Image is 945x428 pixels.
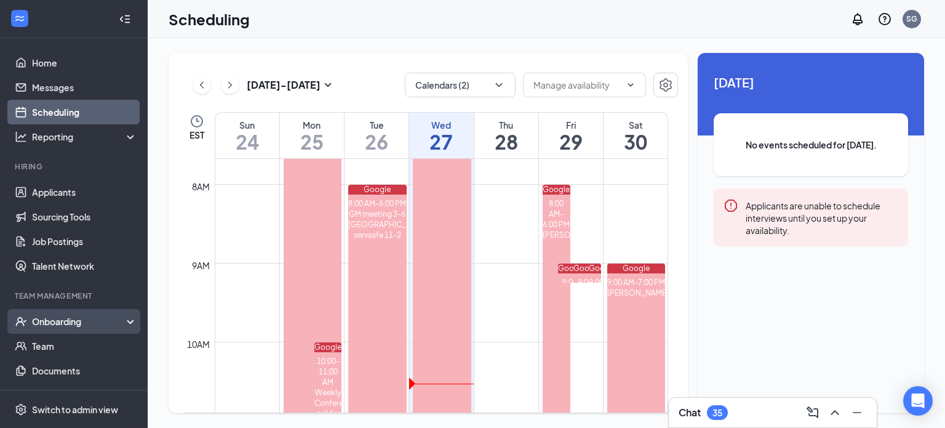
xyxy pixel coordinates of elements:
a: Messages [32,75,137,100]
a: Documents [32,358,137,383]
h3: Chat [679,406,701,419]
div: [PERSON_NAME] [607,288,665,298]
div: Fri [539,119,603,131]
div: [PERSON_NAME] [543,230,570,240]
span: [DATE] [714,73,908,92]
button: Minimize [847,403,867,422]
div: 9:00-9:15 AM [558,277,586,298]
a: August 26, 2025 [345,113,409,158]
div: Google [314,342,342,352]
svg: Analysis [15,131,27,143]
svg: Clock [189,114,204,129]
div: 10:00-11:00 AM [314,356,342,387]
div: Google [589,264,601,273]
div: Open Intercom Messenger [903,386,933,416]
svg: Collapse [119,13,131,25]
svg: Settings [15,403,27,416]
h1: 27 [409,131,473,152]
div: Google [543,185,570,195]
a: August 28, 2025 [474,113,538,158]
div: 8:00 AM-6:00 PM [543,198,570,230]
div: Applicants are unable to schedule interviews until you set up your availability. [746,198,898,236]
span: EST [189,129,204,141]
a: Scheduling [32,100,137,124]
a: August 30, 2025 [604,113,668,158]
svg: ChevronDown [626,80,636,90]
h1: 28 [474,131,538,152]
div: Switch to admin view [32,403,118,416]
a: Applicants [32,180,137,204]
div: Onboarding [32,315,127,328]
div: GM meeting 3-6 [GEOGRAPHIC_DATA] servsafe 11-2 [348,209,407,240]
svg: ChevronLeft [196,78,208,92]
a: August 25, 2025 [280,113,344,158]
a: Surveys [32,383,137,408]
h1: 26 [345,131,409,152]
span: No events scheduled for [DATE]. [738,138,883,151]
button: ChevronUp [825,403,845,422]
a: August 24, 2025 [215,113,279,158]
a: August 29, 2025 [539,113,603,158]
button: Settings [653,73,678,97]
button: ChevronLeft [193,76,211,94]
h3: [DATE] - [DATE] [247,78,321,92]
h1: 24 [215,131,279,152]
svg: UserCheck [15,315,27,328]
svg: ChevronRight [224,78,236,92]
button: ComposeMessage [803,403,823,422]
div: Tue [345,119,409,131]
svg: ChevronDown [493,79,505,91]
div: 8:00 AM-6:00 PM [348,198,407,209]
a: Team [32,334,137,358]
svg: SmallChevronDown [321,78,335,92]
div: Reporting [32,131,138,143]
div: Wed [409,119,473,131]
svg: ChevronUp [827,405,842,420]
svg: Notifications [850,12,865,26]
div: Sun [215,119,279,131]
h1: 29 [539,131,603,152]
svg: Settings [658,78,673,92]
div: 9:00-9:15 AM [589,277,601,309]
div: Hiring [15,161,135,172]
h1: 25 [280,131,344,152]
a: Sourcing Tools [32,204,137,229]
div: 9am [189,259,212,272]
div: Sat [604,119,668,131]
div: 35 [712,408,722,418]
div: 9:00 AM-7:00 PM [607,277,665,288]
svg: ComposeMessage [805,405,820,420]
div: Google [573,264,601,273]
input: Manage availability [533,78,621,92]
a: Job Postings [32,229,137,254]
div: 8am [189,180,212,193]
a: Home [32,50,137,75]
svg: QuestionInfo [877,12,892,26]
svg: Minimize [850,405,864,420]
svg: Error [724,198,738,213]
button: Calendars (2)ChevronDown [405,73,516,97]
div: 9:00-9:15 AM [573,277,601,298]
div: Thu [474,119,538,131]
div: Team Management [15,291,135,301]
div: SG [906,14,917,24]
div: Google [607,264,665,273]
div: Google [348,185,407,195]
div: Google [558,264,586,273]
a: Talent Network [32,254,137,278]
svg: WorkstreamLogo [14,12,26,25]
div: 10am [185,337,212,351]
button: ChevronRight [221,76,239,94]
h1: Scheduling [169,9,250,30]
a: August 27, 2025 [409,113,473,158]
h1: 30 [604,131,668,152]
div: Mon [280,119,344,131]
